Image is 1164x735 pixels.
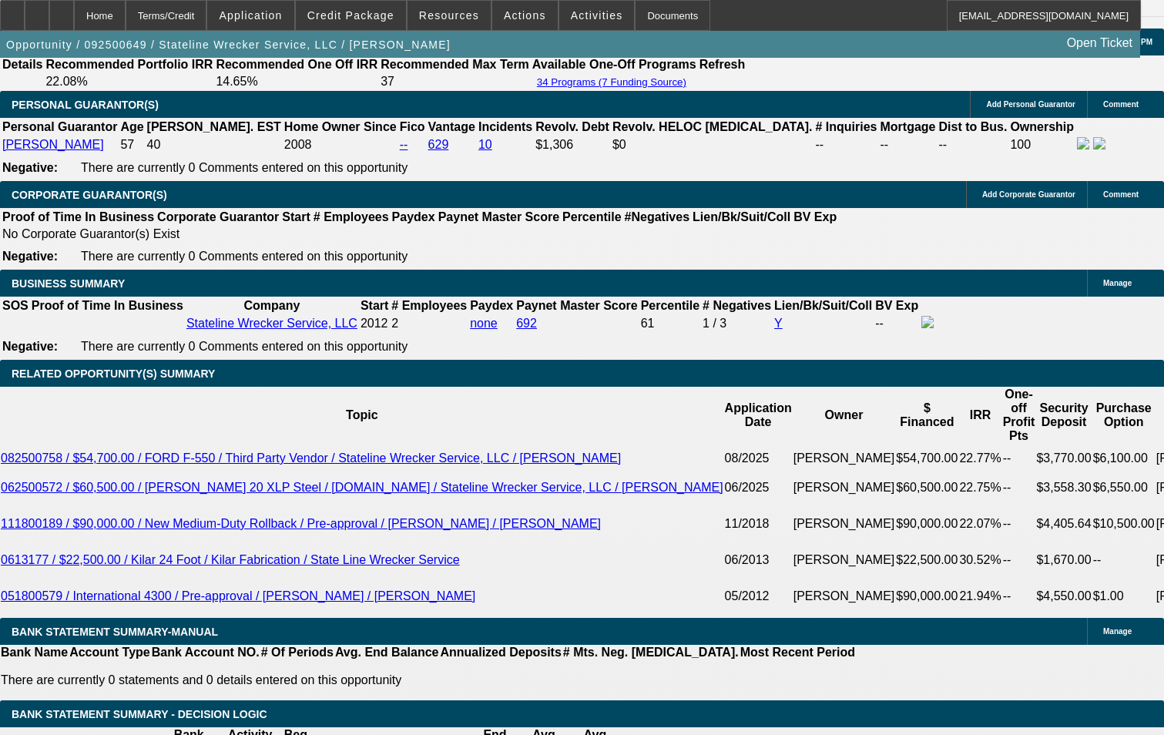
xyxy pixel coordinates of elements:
[470,299,513,312] b: Paydex
[360,315,389,332] td: 2012
[814,136,877,153] td: --
[219,9,282,22] span: Application
[2,250,58,263] b: Negative:
[1,481,723,494] a: 062500572 / $60,500.00 / [PERSON_NAME] 20 XLP Steel / [DOMAIN_NAME] / Stateline Wrecker Service, ...
[215,57,378,72] th: Recommended One Off IRR
[958,444,1001,473] td: 22.77%
[724,387,793,444] th: Application Date
[2,340,58,353] b: Negative:
[895,473,958,502] td: $60,500.00
[895,387,958,444] th: $ Financed
[147,120,281,133] b: [PERSON_NAME]. EST
[2,138,104,151] a: [PERSON_NAME]
[1,451,621,465] a: 082500758 / $54,700.00 / FORD F-550 / Third Party Vendor / Stateline Wrecker Service, LLC / [PERS...
[1092,473,1156,502] td: $6,550.00
[815,120,877,133] b: # Inquiries
[612,136,813,153] td: $0
[1002,545,1036,575] td: --
[641,317,699,331] div: 61
[12,99,159,111] span: PERSONAL GUARANTOR(S)
[1093,137,1105,149] img: linkedin-icon.png
[1077,137,1089,149] img: facebook-icon.png
[12,189,167,201] span: CORPORATE GUARANTOR(S)
[895,502,958,545] td: $90,000.00
[1061,30,1139,56] a: Open Ticket
[793,502,896,545] td: [PERSON_NAME]
[470,317,498,330] a: none
[12,626,218,638] span: BANK STATEMENT SUMMARY-MANUAL
[793,387,896,444] th: Owner
[492,1,558,30] button: Actions
[478,138,492,151] a: 10
[504,9,546,22] span: Actions
[1,553,460,566] a: 0613177 / $22,500.00 / Kilar 24 Foot / Kilar Fabrication / State Line Wrecker Service
[296,1,406,30] button: Credit Package
[724,575,793,618] td: 05/2012
[392,210,435,223] b: Paydex
[428,138,449,151] a: 629
[243,299,300,312] b: Company
[2,57,43,72] th: Details
[1,589,475,602] a: 051800579 / International 4300 / Pre-approval / [PERSON_NAME] / [PERSON_NAME]
[535,120,609,133] b: Revolv. Debt
[532,57,697,72] th: Available One-Off Programs
[2,161,58,174] b: Negative:
[793,444,896,473] td: [PERSON_NAME]
[895,444,958,473] td: $54,700.00
[1103,627,1132,636] span: Manage
[724,444,793,473] td: 08/2025
[2,227,844,242] td: No Corporate Guarantor(s) Exist
[516,299,637,312] b: Paynet Master Score
[982,190,1075,199] span: Add Corporate Guarantor
[535,136,610,153] td: $1,306
[895,575,958,618] td: $90,000.00
[81,340,408,353] span: There are currently 0 Comments entered on this opportunity
[81,161,408,174] span: There are currently 0 Comments entered on this opportunity
[559,1,635,30] button: Activities
[260,645,334,660] th: # Of Periods
[478,120,532,133] b: Incidents
[1,517,601,530] a: 111800189 / $90,000.00 / New Medium-Duty Rollback / Pre-approval / [PERSON_NAME] / [PERSON_NAME]
[400,120,425,133] b: Fico
[45,57,213,72] th: Recommended Portfolio IRR
[921,316,934,328] img: facebook-icon.png
[282,210,310,223] b: Start
[428,120,475,133] b: Vantage
[1035,545,1092,575] td: $1,670.00
[1035,444,1092,473] td: $3,770.00
[2,210,155,225] th: Proof of Time In Business
[875,299,918,312] b: BV Exp
[408,1,491,30] button: Resources
[1092,575,1156,618] td: $1.00
[958,502,1001,545] td: 22.07%
[958,545,1001,575] td: 30.52%
[1035,473,1092,502] td: $3,558.30
[2,120,117,133] b: Personal Guarantor
[31,298,184,314] th: Proof of Time In Business
[1010,120,1074,133] b: Ownership
[571,9,623,22] span: Activities
[740,645,856,660] th: Most Recent Period
[703,317,771,331] div: 1 / 3
[880,136,937,153] td: --
[157,210,279,223] b: Corporate Guarantor
[1002,575,1036,618] td: --
[419,9,479,22] span: Resources
[939,120,1008,133] b: Dist to Bus.
[958,387,1001,444] th: IRR
[895,545,958,575] td: $22,500.00
[986,100,1075,109] span: Add Personal Guarantor
[207,1,294,30] button: Application
[958,575,1001,618] td: 21.94%
[1103,190,1139,199] span: Comment
[1002,444,1036,473] td: --
[69,645,151,660] th: Account Type
[380,57,530,72] th: Recommended Max Term
[724,473,793,502] td: 06/2025
[215,74,378,89] td: 14.65%
[793,473,896,502] td: [PERSON_NAME]
[699,57,746,72] th: Refresh
[1103,279,1132,287] span: Manage
[438,210,559,223] b: Paynet Master Score
[1035,575,1092,618] td: $4,550.00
